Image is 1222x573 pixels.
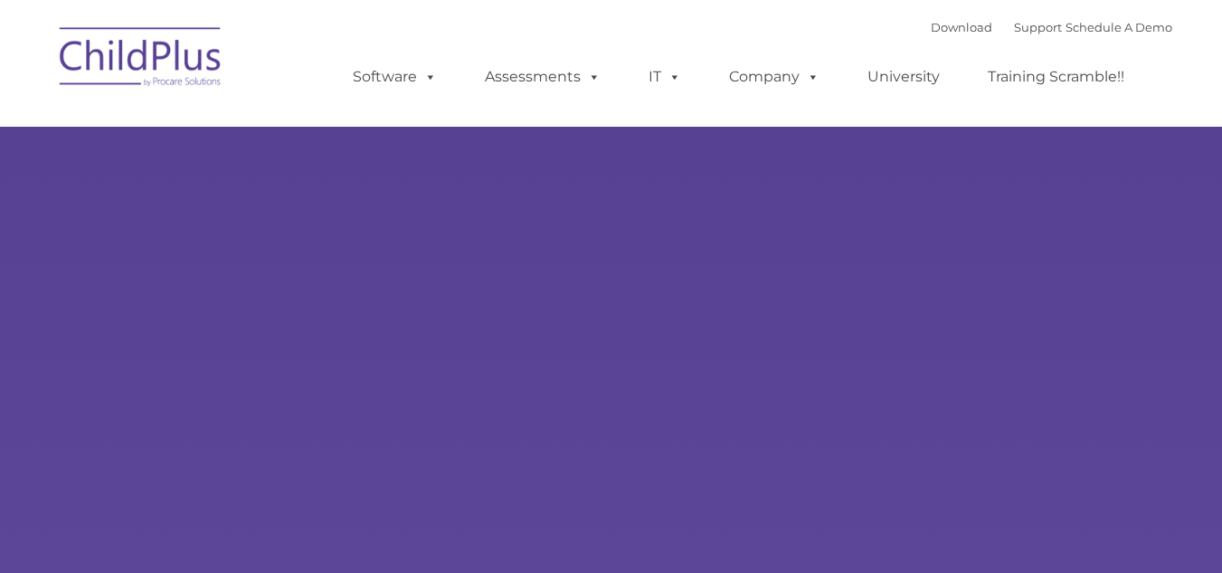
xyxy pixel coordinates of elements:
a: Schedule A Demo [1066,20,1172,34]
a: Training Scramble!! [970,59,1142,95]
font: | [931,20,1172,34]
a: University [849,59,958,95]
img: ChildPlus by Procare Solutions [51,14,232,105]
a: Support [1014,20,1062,34]
a: IT [630,59,699,95]
a: Software [335,59,455,95]
a: Assessments [467,59,619,95]
a: Download [931,20,992,34]
a: Company [711,59,838,95]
